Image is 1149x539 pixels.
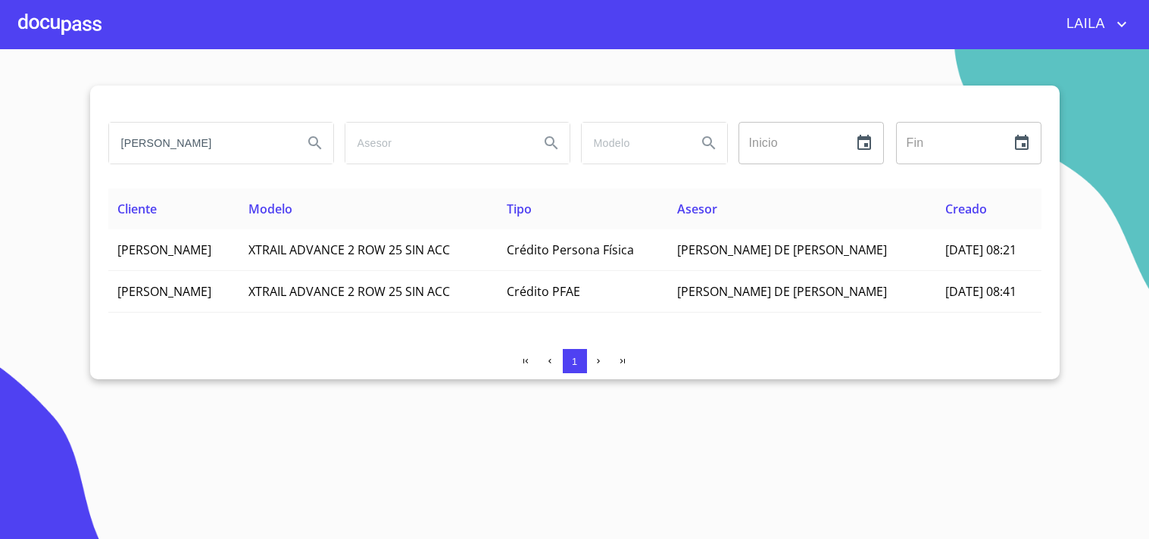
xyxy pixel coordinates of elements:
span: [DATE] 08:21 [945,241,1016,258]
span: [PERSON_NAME] [117,283,211,300]
span: [PERSON_NAME] [117,241,211,258]
span: 1 [572,356,577,367]
button: Search [533,125,570,161]
span: Creado [945,201,987,217]
button: account of current user [1055,12,1131,36]
span: LAILA [1055,12,1113,36]
span: [PERSON_NAME] DE [PERSON_NAME] [677,241,887,258]
span: [DATE] 08:41 [945,283,1016,300]
span: Crédito PFAE [507,283,580,300]
span: Modelo [248,201,292,217]
input: search [582,123,685,164]
input: search [345,123,527,164]
span: Crédito Persona Física [507,241,634,258]
span: Tipo [507,201,532,217]
button: Search [297,125,333,161]
span: [PERSON_NAME] DE [PERSON_NAME] [677,283,887,300]
span: XTRAIL ADVANCE 2 ROW 25 SIN ACC [248,283,450,300]
button: Search [691,125,727,161]
button: 1 [563,349,587,373]
span: Cliente [117,201,157,217]
span: XTRAIL ADVANCE 2 ROW 25 SIN ACC [248,241,450,258]
span: Asesor [677,201,717,217]
input: search [109,123,291,164]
